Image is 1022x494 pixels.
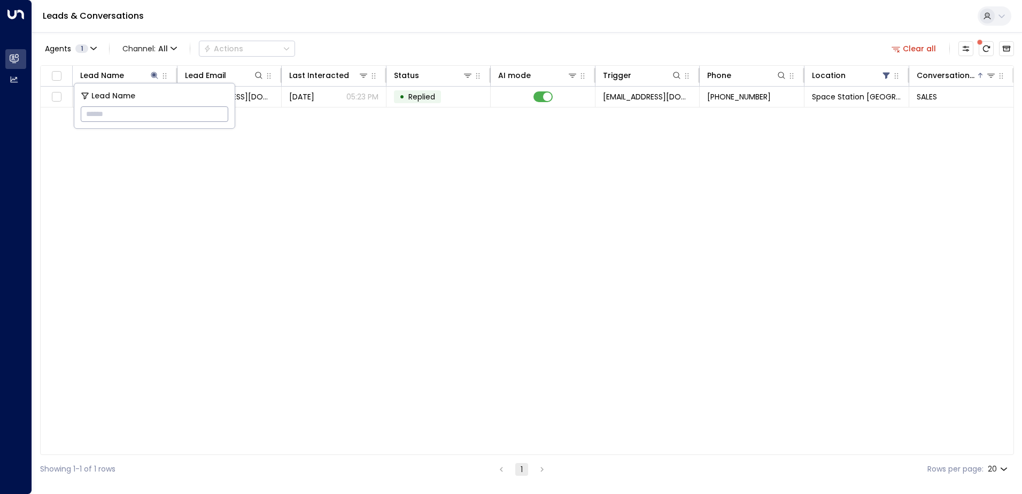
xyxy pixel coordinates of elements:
[887,41,941,56] button: Clear all
[399,88,405,106] div: •
[43,10,144,22] a: Leads & Conversations
[118,41,181,56] span: Channel:
[917,69,997,82] div: Conversation Type
[45,45,71,52] span: Agents
[185,69,265,82] div: Lead Email
[707,91,771,102] span: +447734579337
[50,70,63,83] span: Toggle select all
[999,41,1014,56] button: Archived Leads
[199,41,295,57] div: Button group with a nested menu
[346,91,378,102] p: 05:23 PM
[603,69,631,82] div: Trigger
[289,69,369,82] div: Last Interacted
[707,69,731,82] div: Phone
[917,91,937,102] span: SALES
[515,463,528,476] button: page 1
[812,69,846,82] div: Location
[394,69,474,82] div: Status
[917,69,977,82] div: Conversation Type
[812,69,892,82] div: Location
[80,69,124,82] div: Lead Name
[394,69,419,82] div: Status
[199,41,295,57] button: Actions
[204,44,243,53] div: Actions
[158,44,168,53] span: All
[75,44,88,53] span: 1
[498,69,531,82] div: AI mode
[118,41,181,56] button: Channel:All
[958,41,973,56] button: Customize
[988,461,1010,477] div: 20
[408,91,435,102] span: Replied
[40,464,115,475] div: Showing 1-1 of 1 rows
[812,91,901,102] span: Space Station Swiss Cottage
[50,90,63,104] span: Toggle select row
[707,69,787,82] div: Phone
[185,69,226,82] div: Lead Email
[91,90,135,102] span: Lead Name
[603,91,692,102] span: leads@space-station.co.uk
[498,69,578,82] div: AI mode
[40,41,100,56] button: Agents1
[289,69,349,82] div: Last Interacted
[80,69,160,82] div: Lead Name
[979,41,994,56] span: There are new threads available. Refresh the grid to view the latest updates.
[289,91,314,102] span: Yesterday
[603,69,683,82] div: Trigger
[927,464,984,475] label: Rows per page:
[494,462,549,476] nav: pagination navigation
